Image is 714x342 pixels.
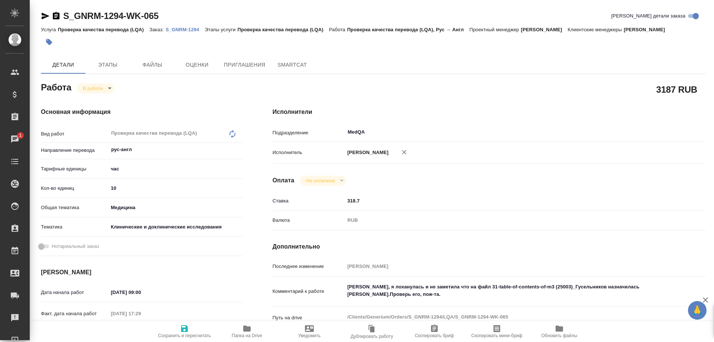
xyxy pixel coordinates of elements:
a: S_GNRM-1294-WK-065 [63,11,158,21]
h2: 3187 RUB [656,83,697,96]
button: Папка на Drive [216,321,278,342]
p: Тематика [41,223,108,231]
span: Скопировать мини-бриф [471,333,522,338]
p: Направление перевода [41,147,108,154]
input: Пустое поле [345,261,670,272]
div: час [108,163,243,175]
h4: [PERSON_NAME] [41,268,243,277]
textarea: [PERSON_NAME], я лоханулась и не заметила что на файл 31-table-of-contents-of-m3 (25003)_Гусельни... [345,281,670,301]
button: Дублировать работу [341,321,403,342]
div: В работе [300,176,346,186]
p: Последнее изменение [273,263,345,270]
button: 🙏 [688,301,707,320]
p: Клиентские менеджеры [568,27,624,32]
h4: Исполнители [273,108,706,116]
button: Сохранить и пересчитать [153,321,216,342]
input: ✎ Введи что-нибудь [345,195,670,206]
div: В работе [77,83,114,93]
span: Этапы [90,60,126,70]
p: S_GNRM-1294 [165,27,205,32]
span: Приглашения [224,60,266,70]
span: Сохранить и пересчитать [158,333,211,338]
button: Open [239,149,240,150]
p: Проектный менеджер [469,27,521,32]
button: В работе [81,85,105,92]
p: Исполнитель [273,149,345,156]
span: Оценки [179,60,215,70]
a: S_GNRM-1294 [165,26,205,32]
span: [PERSON_NAME] детали заказа [611,12,685,20]
h4: Оплата [273,176,295,185]
button: Уведомить [278,321,341,342]
button: Добавить тэг [41,34,57,50]
p: Проверка качества перевода (LQA) [58,27,149,32]
div: Медицина [108,201,243,214]
p: Ставка [273,197,345,205]
span: Обновить файлы [541,333,578,338]
a: 1 [2,130,28,148]
div: Клинические и доклинические исследования [108,221,243,233]
span: 1 [15,132,26,139]
h4: Дополнительно [273,242,706,251]
textarea: /Clients/Generium/Orders/S_GNRM-1294/LQA/S_GNRM-1294-WK-065 [345,311,670,323]
button: Удалить исполнителя [396,144,412,160]
p: Кол-во единиц [41,185,108,192]
div: RUB [345,214,670,227]
span: Детали [45,60,81,70]
p: Подразделение [273,129,345,137]
p: [PERSON_NAME] [345,149,389,156]
p: Дата начала работ [41,289,108,296]
button: Скопировать бриф [403,321,466,342]
p: Путь на drive [273,314,345,322]
span: Дублировать работу [351,334,393,339]
p: Проверка качества перевода (LQA), Рус → Англ [347,27,469,32]
button: Обновить файлы [528,321,591,342]
button: Скопировать мини-бриф [466,321,528,342]
span: SmartCat [274,60,310,70]
span: Нотариальный заказ [52,243,99,250]
p: Валюта [273,217,345,224]
input: Пустое поле [108,308,173,319]
h4: Основная информация [41,108,243,116]
input: ✎ Введи что-нибудь [108,287,173,298]
p: Заказ: [149,27,165,32]
p: Комментарий к работе [273,288,345,295]
p: Тарифные единицы [41,165,108,173]
button: Не оплачена [304,178,337,184]
h2: Работа [41,80,71,93]
button: Open [666,131,667,133]
p: [PERSON_NAME] [624,27,670,32]
p: Работа [329,27,347,32]
p: Общая тематика [41,204,108,211]
p: Факт. дата начала работ [41,310,108,317]
p: Услуга [41,27,58,32]
p: [PERSON_NAME] [521,27,568,32]
button: Скопировать ссылку для ЯМессенджера [41,12,50,20]
p: Вид работ [41,130,108,138]
span: Скопировать бриф [415,333,454,338]
span: Папка на Drive [232,333,262,338]
p: Проверка качества перевода (LQA) [237,27,329,32]
button: Скопировать ссылку [52,12,61,20]
input: ✎ Введи что-нибудь [108,183,243,194]
p: Этапы услуги [205,27,238,32]
span: Файлы [135,60,170,70]
span: Уведомить [298,333,321,338]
